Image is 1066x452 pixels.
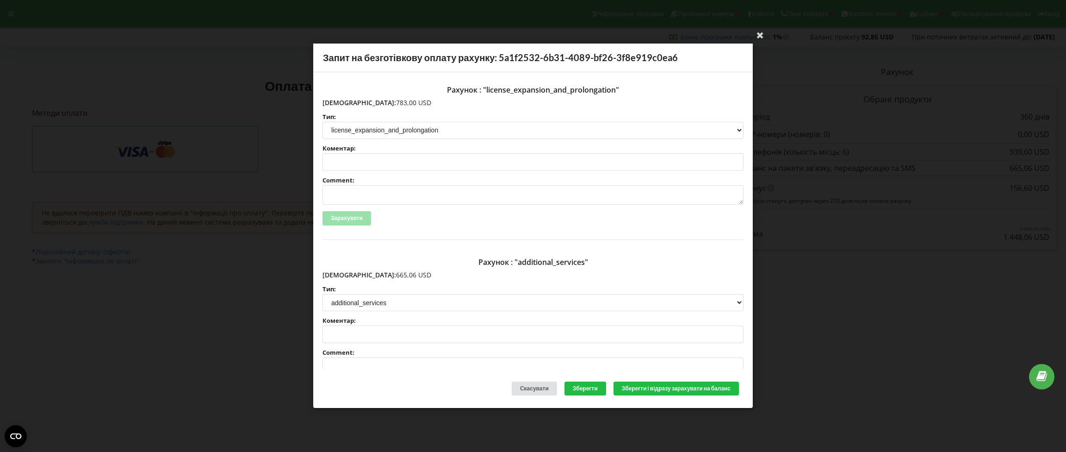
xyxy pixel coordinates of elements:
[564,382,606,396] button: Зберегти
[322,270,396,279] span: [DEMOGRAPHIC_DATA]:
[322,98,744,107] p: 783,00 USD
[322,350,744,356] label: Comment:
[322,177,744,183] label: Comment:
[322,98,396,107] span: [DEMOGRAPHIC_DATA]:
[322,318,744,324] label: Коментар:
[322,270,744,280] p: 665,06 USD
[322,114,744,120] label: Тип:
[322,145,744,151] label: Коментар:
[322,286,744,292] label: Тип:
[512,382,557,396] div: Скасувати
[322,82,744,98] div: Рахунок : "license_expansion_and_prolongation"
[322,254,744,270] div: Рахунок : "additional_services"
[614,382,739,396] button: Зберегти і відразу зарахувати на баланс
[5,425,27,447] button: Open CMP widget
[313,44,753,72] div: Запит на безготівкову оплату рахунку: 5a1f2532-6b31-4089-bf26-3f8e919c0ea6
